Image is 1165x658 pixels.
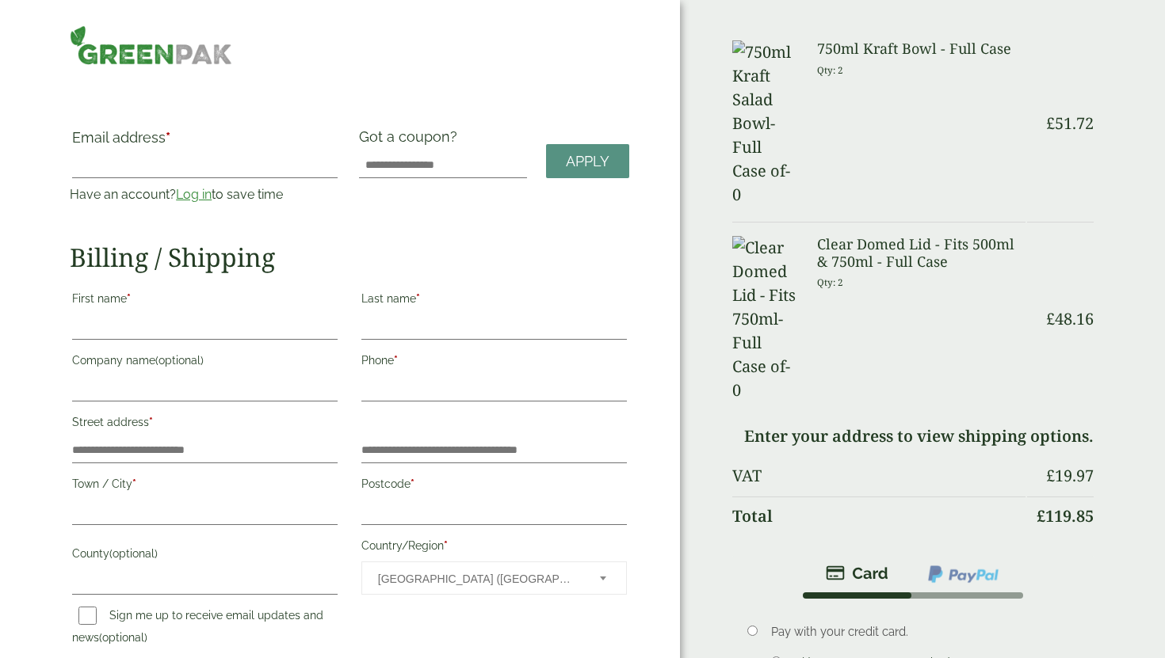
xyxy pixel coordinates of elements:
[361,473,627,500] label: Postcode
[361,349,627,376] label: Phone
[72,542,338,569] label: County
[359,128,464,153] label: Got a coupon?
[361,534,627,561] label: Country/Region
[732,236,799,402] img: Clear Domed Lid - Fits 750ml-Full Case of-0
[1046,465,1094,486] bdi: 19.97
[1046,465,1055,486] span: £
[72,287,338,314] label: First name
[926,564,1000,584] img: ppcp-gateway.png
[99,631,147,644] span: (optional)
[1037,505,1094,527] bdi: 119.85
[1037,505,1045,527] span: £
[1046,308,1094,329] bdi: 48.16
[176,187,212,202] a: Log in
[72,131,338,153] label: Email address
[72,473,338,500] label: Town / City
[109,547,158,560] span: (optional)
[394,354,398,367] abbr: required
[70,242,628,272] h2: Billing / Shipping
[361,287,627,314] label: Last name
[132,477,136,490] abbr: required
[78,607,97,625] input: Sign me up to receive email updates and news(optional)
[771,623,1071,641] p: Pay with your credit card.
[1046,112,1055,134] span: £
[70,185,340,204] p: Have an account? to save time
[166,129,170,146] abbr: required
[378,562,579,595] span: United Kingdom (UK)
[1046,308,1055,329] span: £
[732,457,1026,495] th: VAT
[826,564,888,583] img: stripe.png
[817,64,843,76] small: Qty: 2
[732,417,1094,455] td: Enter your address to view shipping options.
[732,40,799,207] img: 750ml Kraft Salad Bowl-Full Case of-0
[732,496,1026,535] th: Total
[72,411,338,438] label: Street address
[566,153,609,170] span: Apply
[444,539,448,552] abbr: required
[817,276,843,288] small: Qty: 2
[361,561,627,595] span: Country/Region
[416,292,420,305] abbr: required
[1046,112,1094,134] bdi: 51.72
[817,40,1026,58] h3: 750ml Kraft Bowl - Full Case
[72,609,323,648] label: Sign me up to receive email updates and news
[411,477,414,490] abbr: required
[127,292,131,305] abbr: required
[817,236,1026,270] h3: Clear Domed Lid - Fits 500ml & 750ml - Full Case
[149,416,153,428] abbr: required
[72,349,338,376] label: Company name
[70,25,231,65] img: GreenPak Supplies
[155,354,204,367] span: (optional)
[546,144,629,178] a: Apply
